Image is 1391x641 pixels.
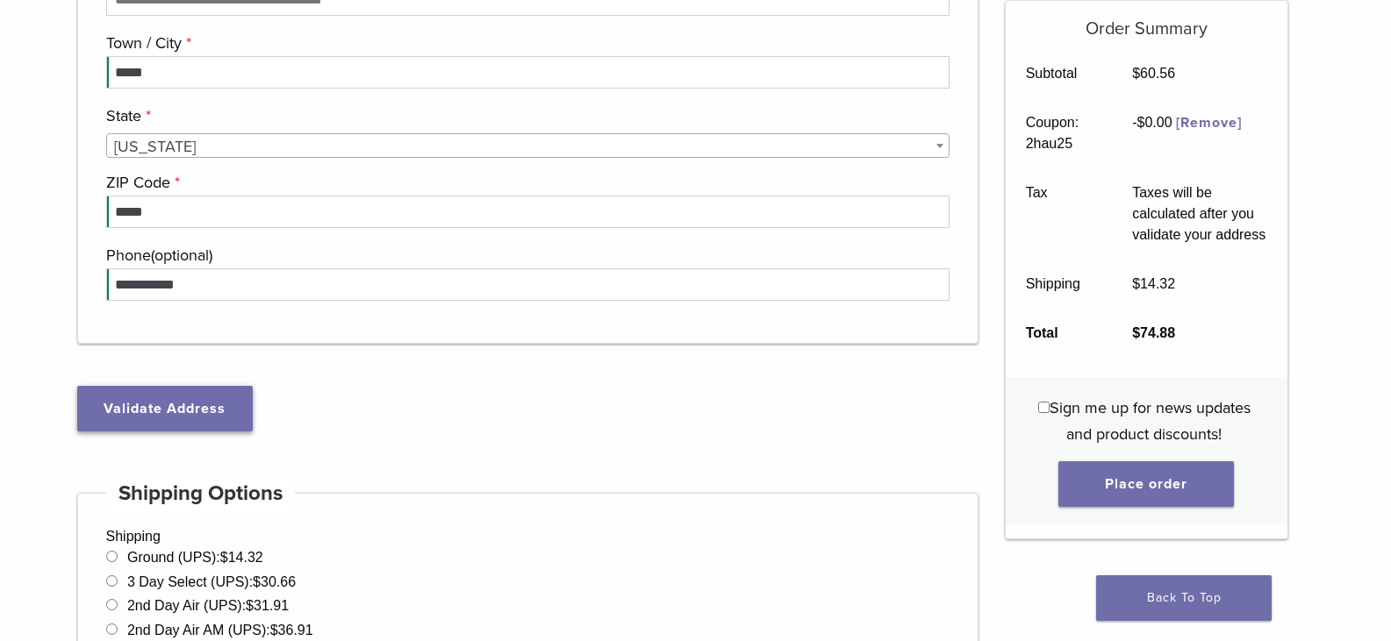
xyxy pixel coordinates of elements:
span: Florida [107,134,950,159]
button: Place order [1058,461,1234,507]
span: (optional) [151,246,212,265]
span: $ [246,598,254,613]
bdi: 60.56 [1132,66,1175,81]
label: Phone [106,242,946,268]
label: 2nd Day Air (UPS): [127,598,289,613]
span: $ [220,550,228,565]
input: Sign me up for news updates and product discounts! [1038,402,1050,413]
span: $ [1132,66,1140,81]
label: State [106,103,946,129]
th: Coupon: 2hau25 [1006,98,1113,168]
label: Ground (UPS): [127,550,263,565]
td: - [1113,98,1287,168]
a: Back To Top [1096,575,1272,621]
label: Town / City [106,30,946,56]
span: $ [1137,115,1145,130]
th: Shipping [1006,260,1113,309]
td: Taxes will be calculated after you validate your address [1113,168,1287,260]
h5: Order Summary [1006,1,1287,39]
a: Remove 2hau25 coupon [1176,114,1242,132]
bdi: 30.66 [253,574,296,589]
h4: Shipping Options [106,473,296,515]
span: State [106,133,950,158]
span: $ [270,623,278,637]
span: $ [1132,276,1140,291]
label: 3 Day Select (UPS): [127,574,296,589]
span: Sign me up for news updates and product discounts! [1050,398,1251,444]
button: Validate Address [77,386,253,431]
bdi: 14.32 [1132,276,1175,291]
th: Total [1006,309,1113,358]
span: $ [253,574,261,589]
th: Subtotal [1006,49,1113,98]
bdi: 31.91 [246,598,289,613]
label: ZIP Code [106,169,946,196]
th: Tax [1006,168,1113,260]
span: 0.00 [1137,115,1172,130]
bdi: 14.32 [220,550,263,565]
label: 2nd Day Air AM (UPS): [127,623,313,637]
bdi: 74.88 [1132,325,1175,340]
bdi: 36.91 [270,623,313,637]
span: $ [1132,325,1140,340]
